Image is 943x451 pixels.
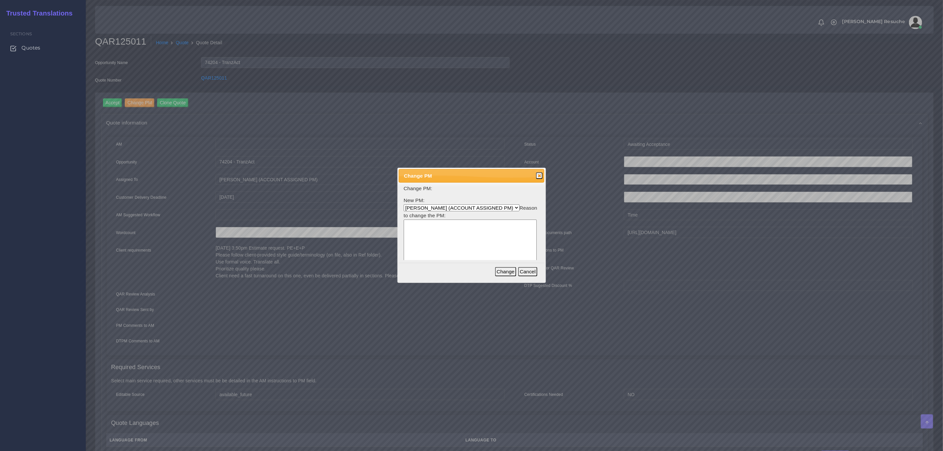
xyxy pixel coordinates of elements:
button: Change [495,267,516,276]
button: Close [536,172,543,179]
form: New PM: Reason to change the PM: [404,185,539,284]
span: Change PM [404,172,525,180]
span: Quotes [21,44,40,52]
button: Cancel [518,267,537,276]
p: Change PM: [404,185,539,192]
a: Trusted Translations [2,8,73,19]
a: Quotes [5,41,81,55]
span: Sections [10,31,32,36]
h2: Trusted Translations [2,9,73,17]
